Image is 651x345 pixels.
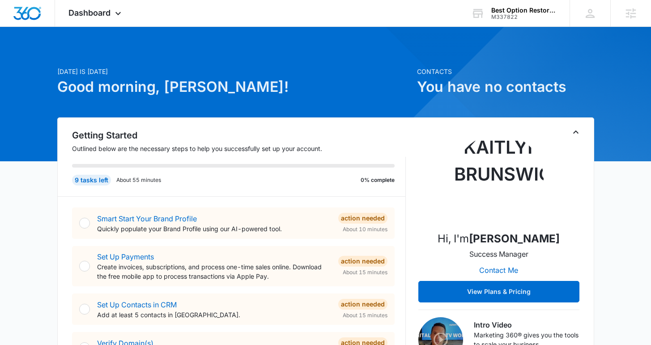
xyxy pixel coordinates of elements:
[68,8,111,17] span: Dashboard
[469,232,560,245] strong: [PERSON_NAME]
[338,256,387,267] div: Action Needed
[57,76,412,98] h1: Good morning, [PERSON_NAME]!
[570,127,581,138] button: Toggle Collapse
[418,281,579,302] button: View Plans & Pricing
[491,14,557,20] div: account id
[474,319,579,330] h3: Intro Video
[417,76,594,98] h1: You have no contacts
[343,311,387,319] span: About 15 minutes
[57,67,412,76] p: [DATE] is [DATE]
[454,134,544,224] img: Kaitlyn Brunswig
[97,262,331,281] p: Create invoices, subscriptions, and process one-time sales online. Download the free mobile app t...
[97,310,331,319] p: Add at least 5 contacts in [GEOGRAPHIC_DATA].
[361,176,395,184] p: 0% complete
[470,259,527,281] button: Contact Me
[97,252,154,261] a: Set Up Payments
[72,175,111,185] div: 9 tasks left
[343,268,387,276] span: About 15 minutes
[116,176,161,184] p: About 55 minutes
[97,224,331,233] p: Quickly populate your Brand Profile using our AI-powered tool.
[97,214,197,223] a: Smart Start Your Brand Profile
[343,225,387,233] span: About 10 minutes
[417,67,594,76] p: Contacts
[438,231,560,247] p: Hi, I'm
[338,213,387,224] div: Action Needed
[97,300,177,309] a: Set Up Contacts in CRM
[72,144,406,153] p: Outlined below are the necessary steps to help you successfully set up your account.
[338,299,387,310] div: Action Needed
[491,7,557,14] div: account name
[72,129,406,142] h2: Getting Started
[469,249,528,259] p: Success Manager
